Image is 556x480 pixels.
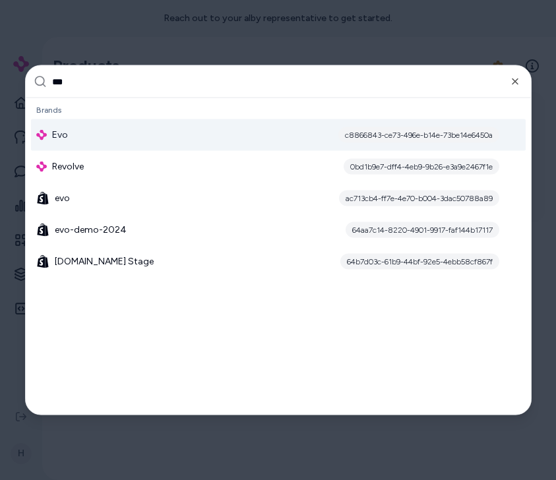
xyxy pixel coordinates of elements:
[52,129,68,142] span: Evo
[55,192,70,205] span: evo
[339,191,499,206] div: ac713cb4-ff7e-4e70-b004-3dac50788a89
[346,222,499,238] div: 64aa7c14-8220-4901-9917-faf144b17117
[55,255,154,268] span: [DOMAIN_NAME] Stage
[340,254,499,270] div: 64b7d03c-61b9-44bf-92e5-4ebb58cf867f
[31,101,526,119] div: Brands
[36,162,47,172] img: alby Logo
[344,159,499,175] div: 0bd1b9e7-dff4-4eb9-9b26-e3a9e2467f1e
[52,160,84,173] span: Revolve
[338,127,499,143] div: c8866843-ce73-496e-b14e-73be14e6450a
[55,224,127,237] span: evo-demo-2024
[36,130,47,140] img: alby Logo
[26,98,531,415] div: Suggestions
